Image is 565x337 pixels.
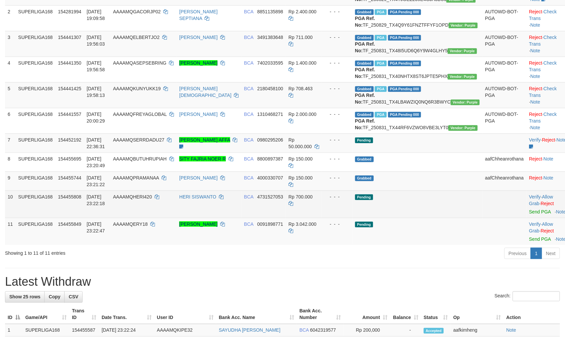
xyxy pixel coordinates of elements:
[529,9,542,14] a: Reject
[113,137,164,143] span: AAAAMQSERRDADU27
[529,35,557,47] a: Check Trans
[529,221,553,233] span: ·
[5,291,45,303] a: Show 25 rows
[352,31,483,57] td: TF_250831_TX48I5UD6Q6Y9W4GLHY5
[58,194,81,199] span: 154455808
[16,171,56,190] td: SUPERLIGA168
[87,156,105,168] span: [DATE] 23:20:49
[113,175,159,180] span: AAAAMQPRAMANAA
[179,194,216,199] a: HERI SISWANTO
[324,85,350,92] div: - - -
[343,324,390,337] td: Rp 200,000
[288,137,312,149] span: Rp 50.000.000
[5,153,16,171] td: 8
[529,175,542,180] a: Reject
[529,209,551,214] a: Send PGA
[355,16,375,28] b: PGA Ref. No:
[113,86,161,91] span: AAAAMQKUNYUKK19
[58,156,81,162] span: 154455695
[529,194,541,199] a: Verify
[529,60,557,72] a: Check Trans
[288,9,316,14] span: Rp 2.400.000
[87,86,105,98] span: [DATE] 19:58:13
[531,248,542,259] a: 1
[113,60,166,66] span: AAAAMQASEPSEBRING
[529,86,557,98] a: Check Trans
[5,57,16,82] td: 4
[355,175,374,181] span: Grabbed
[244,175,254,180] span: BCA
[257,194,283,199] span: Copy 4731527053 to clipboard
[529,112,557,124] a: Check Trans
[482,5,526,31] td: AUTOWD-BOT-PGA
[16,82,56,108] td: SUPERLIGA168
[324,34,350,41] div: - - -
[355,138,373,143] span: Pending
[482,153,526,171] td: aafChheanrothana
[352,57,483,82] td: TF_250831_TX40NHTX8ST6JPTE5PHX
[544,175,554,180] a: Note
[58,60,81,66] span: 154441350
[179,112,218,117] a: [PERSON_NAME]
[58,9,81,14] span: 154281994
[288,175,312,180] span: Rp 150.000
[5,31,16,57] td: 3
[16,134,56,153] td: SUPERLIGA168
[449,23,478,28] span: Vendor URL: https://trx4.1velocity.biz
[5,5,16,31] td: 2
[355,157,374,162] span: Grabbed
[44,291,65,303] a: Copy
[179,86,232,98] a: [PERSON_NAME][DEMOGRAPHIC_DATA]
[390,324,421,337] td: -
[244,194,254,199] span: BCA
[375,61,386,66] span: Marked by aafsoycanthlai
[5,275,560,288] h1: Latest Withdraw
[288,86,312,91] span: Rp 708.463
[87,60,105,72] span: [DATE] 19:56:58
[87,221,105,233] span: [DATE] 23:22:47
[495,291,560,301] label: Search:
[544,156,554,162] a: Note
[244,35,254,40] span: BCA
[5,190,16,218] td: 10
[288,112,316,117] span: Rp 2.000.000
[257,137,283,143] span: Copy 0980295206 to clipboard
[424,328,444,334] span: Accepted
[257,60,283,66] span: Copy 7402033595 to clipboard
[257,156,283,162] span: Copy 8800897387 to clipboard
[529,137,541,143] a: Verify
[352,5,483,31] td: TF_250829_TX4Q9Y61FNZTFFYF1OPD
[113,194,152,199] span: AAAAMQHERI420
[244,86,254,91] span: BCA
[87,194,105,206] span: [DATE] 23:22:18
[87,9,105,21] span: [DATE] 19:09:58
[257,86,283,91] span: Copy 2180458100 to clipboard
[529,86,542,91] a: Reject
[530,48,540,53] a: Note
[542,137,555,143] a: Reject
[299,328,309,333] span: BCA
[482,57,526,82] td: AUTOWD-BOT-PGA
[355,112,374,118] span: Grabbed
[257,9,283,14] span: Copy 8851135898 to clipboard
[529,156,542,162] a: Reject
[529,9,557,21] a: Check Trans
[504,248,531,259] a: Previous
[69,294,78,300] span: CSV
[355,35,374,41] span: Grabbed
[58,86,81,91] span: 154441425
[244,137,254,143] span: BCA
[324,111,350,118] div: - - -
[257,221,283,227] span: Copy 0091898771 to clipboard
[530,74,540,79] a: Note
[9,294,40,300] span: Show 25 rows
[16,190,56,218] td: SUPERLIGA168
[113,156,167,162] span: AAAAMQBUTUHRUPIAH
[530,125,540,130] a: Note
[58,35,81,40] span: 154441307
[179,156,226,162] a: SITY FAJRIA NOER R
[5,82,16,108] td: 5
[529,236,551,242] a: Send PGA
[99,324,154,337] td: [DATE] 23:22:24
[244,156,254,162] span: BCA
